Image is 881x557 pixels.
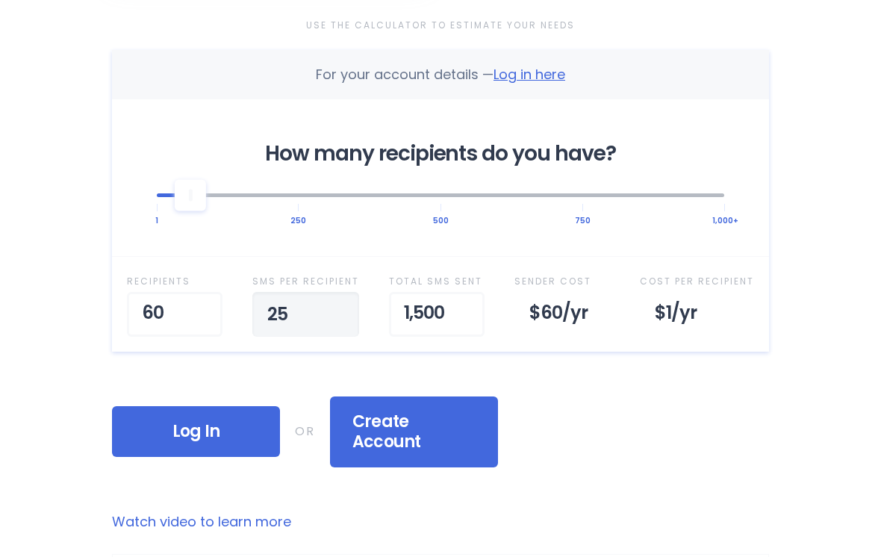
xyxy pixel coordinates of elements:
span: Log in here [494,65,565,84]
div: Cost Per Recipient [640,272,754,291]
div: 1,500 [389,292,485,337]
div: OR [295,422,315,441]
div: How many recipients do you have? [157,144,724,164]
span: Log In [134,421,258,442]
div: Create Account [330,396,498,467]
div: Sender Cost [514,272,610,291]
div: Use the Calculator to Estimate Your Needs [112,16,769,35]
div: $1 /yr [640,292,754,337]
span: Create Account [352,411,476,452]
div: SMS per Recipient [252,272,359,291]
div: 60 [127,292,222,337]
div: For your account details — [316,65,565,84]
div: $60 /yr [514,292,610,337]
div: Log In [112,406,280,457]
a: Watch video to learn more [112,512,769,532]
div: Total SMS Sent [389,272,485,291]
div: Recipient s [127,272,222,291]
